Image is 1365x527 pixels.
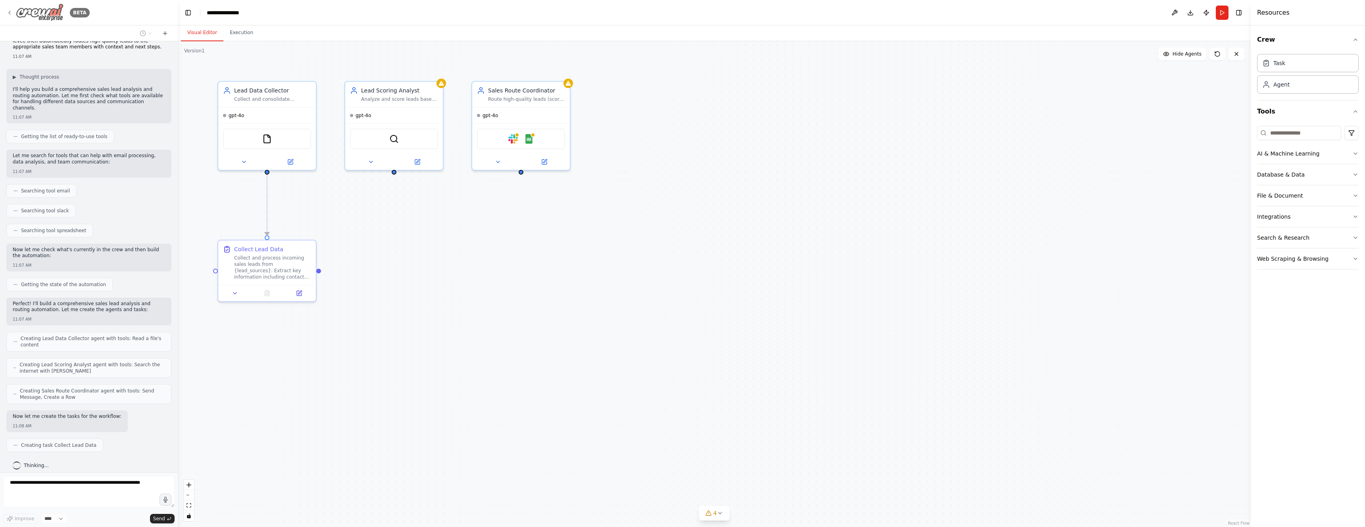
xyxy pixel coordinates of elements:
p: I'll help you build a comprehensive sales lead analysis and routing automation. Let me first chec... [13,87,165,111]
div: Agent [1273,81,1290,88]
img: FileReadTool [262,134,272,144]
button: 4 [699,506,730,521]
button: Tools [1257,100,1359,123]
a: React Flow attribution [1228,521,1250,525]
button: Database & Data [1257,164,1359,185]
span: Searching tool email [21,188,70,194]
span: Creating Lead Data Collector agent with tools: Read a file's content [21,335,165,348]
span: Creating Lead Scoring Analyst agent with tools: Search the internet with [PERSON_NAME] [19,362,165,374]
img: Google Sheets [524,134,534,144]
button: toggle interactivity [184,511,194,521]
button: Open in side panel [285,289,313,298]
button: Switch to previous chat [136,29,156,38]
button: Hide right sidebar [1233,7,1244,18]
div: File & Document [1257,192,1303,200]
img: SerperDevTool [389,134,399,144]
div: 11:07 AM [13,316,165,322]
p: Perfect! I'll build a comprehensive sales lead analysis and routing automation. Let me create the... [13,301,165,313]
button: Open in side panel [522,157,567,167]
div: Version 1 [184,48,205,54]
button: Hide left sidebar [183,7,194,18]
button: Search & Research [1257,227,1359,248]
span: gpt-4o [229,112,244,119]
button: Open in side panel [268,157,313,167]
button: zoom out [184,490,194,500]
div: Lead Scoring Analyst [361,87,438,94]
button: Hide Agents [1158,48,1206,60]
div: 11:07 AM [13,262,165,268]
div: AI & Machine Learning [1257,150,1319,158]
span: Creating task Collect Lead Data [21,442,96,448]
button: Improve [3,514,38,524]
button: fit view [184,500,194,511]
div: Tools [1257,123,1359,276]
span: Getting the state of the automation [21,281,106,288]
span: Hide Agents [1173,51,1202,57]
button: File & Document [1257,185,1359,206]
div: Collect Lead DataCollect and process incoming sales leads from {lead_sources}. Extract key inform... [217,240,317,302]
button: Crew [1257,29,1359,51]
button: No output available [250,289,284,298]
button: Click to speak your automation idea [160,494,171,506]
span: Thinking... [24,462,49,469]
div: React Flow controls [184,480,194,521]
button: Open in side panel [395,157,440,167]
div: Lead Data CollectorCollect and consolidate incoming sales leads from various sources including we... [217,81,317,171]
button: AI & Machine Learning [1257,143,1359,164]
button: ▶Thought process [13,74,59,80]
nav: breadcrumb [207,9,248,17]
span: Send [153,515,165,522]
div: Collect and process incoming sales leads from {lead_sources}. Extract key information including c... [234,255,311,280]
button: Start a new chat [159,29,171,38]
span: Creating Sales Route Coordinator agent with tools: Send Message, Create a Row [20,388,165,400]
div: Lead Scoring AnalystAnalyze and score leads based on company size, industry fit, and engagement l... [344,81,444,171]
div: Sales Route CoordinatorRoute high-quality leads (score 7+) to the most appropriate sales team mem... [471,81,571,171]
div: Web Scraping & Browsing [1257,255,1328,263]
g: Edge from 5709c7c8-02db-427d-9d2e-2413afc9348e to 507a3198-f797-4ed9-8b45-96e4f6444b8e [263,175,271,235]
p: Now let me check what's currently in the crew and then build the automation: [13,247,165,259]
div: Route high-quality leads (score 7+) to the most appropriate sales team members based on territory... [488,96,565,102]
div: Lead Data Collector [234,87,311,94]
p: Let me search for tools that can help with email processing, data analysis, and team communication: [13,153,165,165]
h4: Resources [1257,8,1290,17]
div: 11:08 AM [13,423,121,429]
button: Visual Editor [181,25,223,41]
span: Thought process [19,74,59,80]
div: Crew [1257,51,1359,100]
span: Searching tool slack [21,208,69,214]
button: Web Scraping & Browsing [1257,248,1359,269]
button: Execution [223,25,260,41]
button: Send [150,514,175,523]
div: Database & Data [1257,171,1305,179]
span: Improve [15,515,34,522]
span: 4 [713,509,717,517]
div: Collect and consolidate incoming sales leads from various sources including website forms, emails... [234,96,311,102]
div: 11:07 AM [13,169,165,175]
img: Logo [16,4,63,21]
div: BETA [70,8,90,17]
div: Search & Research [1257,234,1309,242]
div: Task [1273,59,1285,67]
span: ▶ [13,74,16,80]
div: Analyze and score leads based on company size, industry fit, and engagement level using advanced ... [361,96,438,102]
button: zoom in [184,480,194,490]
div: Sales Route Coordinator [488,87,565,94]
div: 11:07 AM [13,54,165,60]
div: Collect Lead Data [234,245,283,253]
p: Now let me create the tasks for the workflow: [13,414,121,420]
div: Integrations [1257,213,1290,221]
span: gpt-4o [356,112,371,119]
img: Slack [508,134,518,144]
span: gpt-4o [483,112,498,119]
div: 11:07 AM [13,114,165,120]
button: Integrations [1257,206,1359,227]
span: Searching tool spreadsheet [21,227,86,234]
span: Getting the list of ready-to-use tools [21,133,108,140]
